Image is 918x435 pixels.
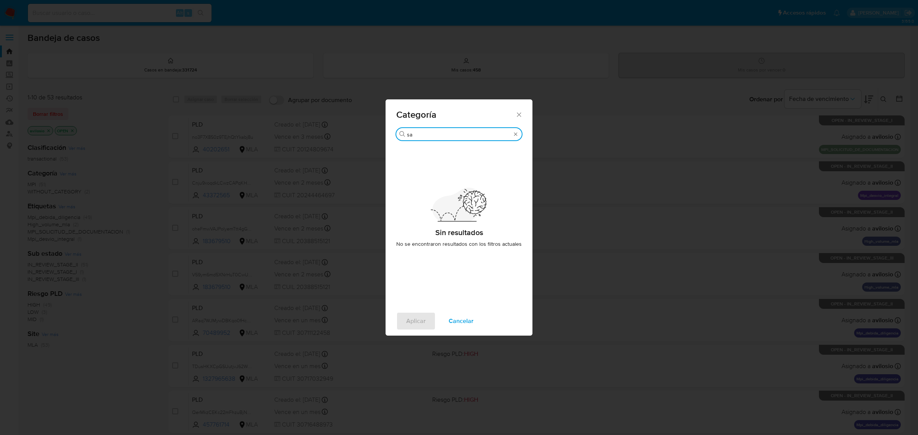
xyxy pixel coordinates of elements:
[396,110,515,119] span: Categoría
[435,228,483,237] h2: Sin resultados
[515,111,522,118] button: Cerrar
[449,313,474,329] span: Cancelar
[407,131,511,138] input: Buscar filtro
[439,312,483,330] button: Cancelar
[396,240,522,247] span: No se encontraron resultados con los filtros actuales
[399,131,405,137] button: Buscar
[513,131,519,137] button: Borrar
